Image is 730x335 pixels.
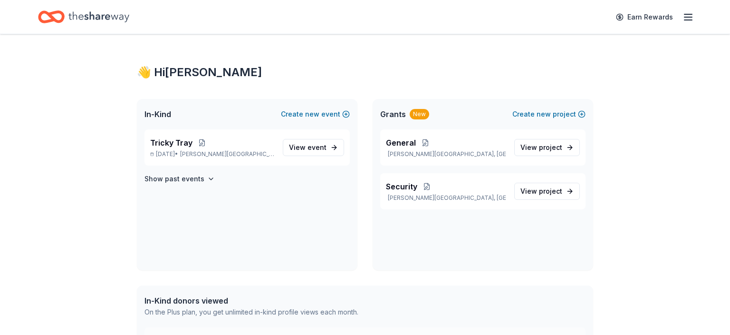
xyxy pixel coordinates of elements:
span: In-Kind [144,108,171,120]
div: On the Plus plan, you get unlimited in-kind profile views each month. [144,306,358,318]
span: project [539,187,562,195]
button: Show past events [144,173,215,185]
p: [PERSON_NAME][GEOGRAPHIC_DATA], [GEOGRAPHIC_DATA] [386,150,507,158]
a: Earn Rewards [610,9,679,26]
a: View event [283,139,344,156]
div: In-Kind donors viewed [144,295,358,306]
a: Home [38,6,129,28]
p: [PERSON_NAME][GEOGRAPHIC_DATA], [GEOGRAPHIC_DATA] [386,194,507,202]
button: Createnewproject [512,108,586,120]
span: General [386,137,416,148]
span: Tricky Tray [150,137,192,148]
span: View [520,186,562,197]
div: 👋 Hi [PERSON_NAME] [137,65,593,80]
p: [DATE] • [150,150,275,158]
button: Createnewevent [281,108,350,120]
span: View [289,142,327,153]
a: View project [514,183,580,200]
span: project [539,143,562,151]
span: event [307,143,327,151]
span: new [305,108,319,120]
div: New [410,109,429,119]
h4: Show past events [144,173,204,185]
span: Security [386,181,417,192]
span: View [520,142,562,153]
span: Grants [380,108,406,120]
span: [PERSON_NAME][GEOGRAPHIC_DATA], [GEOGRAPHIC_DATA] [180,150,275,158]
span: new [537,108,551,120]
a: View project [514,139,580,156]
